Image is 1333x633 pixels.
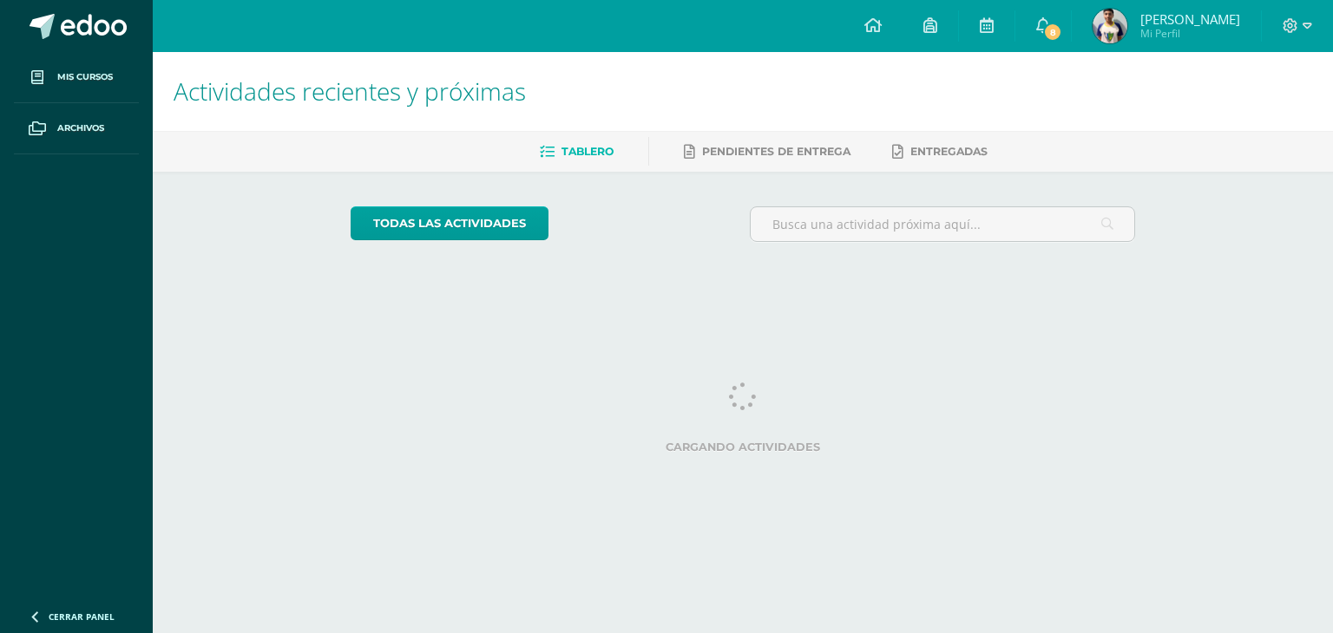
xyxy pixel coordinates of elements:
span: Mi Perfil [1140,26,1240,41]
a: Pendientes de entrega [684,138,850,166]
span: 8 [1043,23,1062,42]
span: Archivos [57,121,104,135]
span: Tablero [561,145,614,158]
a: Tablero [540,138,614,166]
span: Pendientes de entrega [702,145,850,158]
span: Entregadas [910,145,988,158]
span: [PERSON_NAME] [1140,10,1240,28]
img: 7b158694a896e83956a0abecef12d554.png [1093,9,1127,43]
input: Busca una actividad próxima aquí... [751,207,1135,241]
span: Cerrar panel [49,610,115,623]
a: Archivos [14,103,139,154]
a: Entregadas [892,138,988,166]
a: Mis cursos [14,52,139,103]
a: todas las Actividades [351,206,548,240]
span: Actividades recientes y próximas [174,75,526,108]
span: Mis cursos [57,70,113,84]
label: Cargando actividades [351,440,1136,454]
